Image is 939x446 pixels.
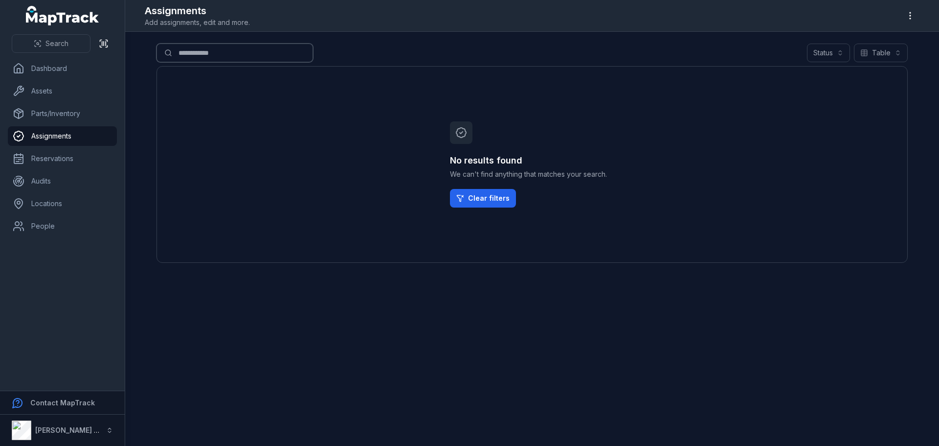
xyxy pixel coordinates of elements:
[8,171,117,191] a: Audits
[807,44,850,62] button: Status
[30,399,95,407] strong: Contact MapTrack
[450,189,516,208] a: Clear filters
[12,34,90,53] button: Search
[8,81,117,101] a: Assets
[8,59,117,78] a: Dashboard
[35,426,103,434] strong: [PERSON_NAME] Air
[145,4,250,18] h2: Assignments
[854,44,908,62] button: Table
[145,18,250,27] span: Add assignments, edit and more.
[8,126,117,146] a: Assignments
[8,149,117,168] a: Reservations
[450,154,614,167] h3: No results found
[8,104,117,123] a: Parts/Inventory
[8,194,117,213] a: Locations
[45,39,68,48] span: Search
[8,216,117,236] a: People
[450,169,614,179] span: We can't find anything that matches your search.
[26,6,99,25] a: MapTrack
